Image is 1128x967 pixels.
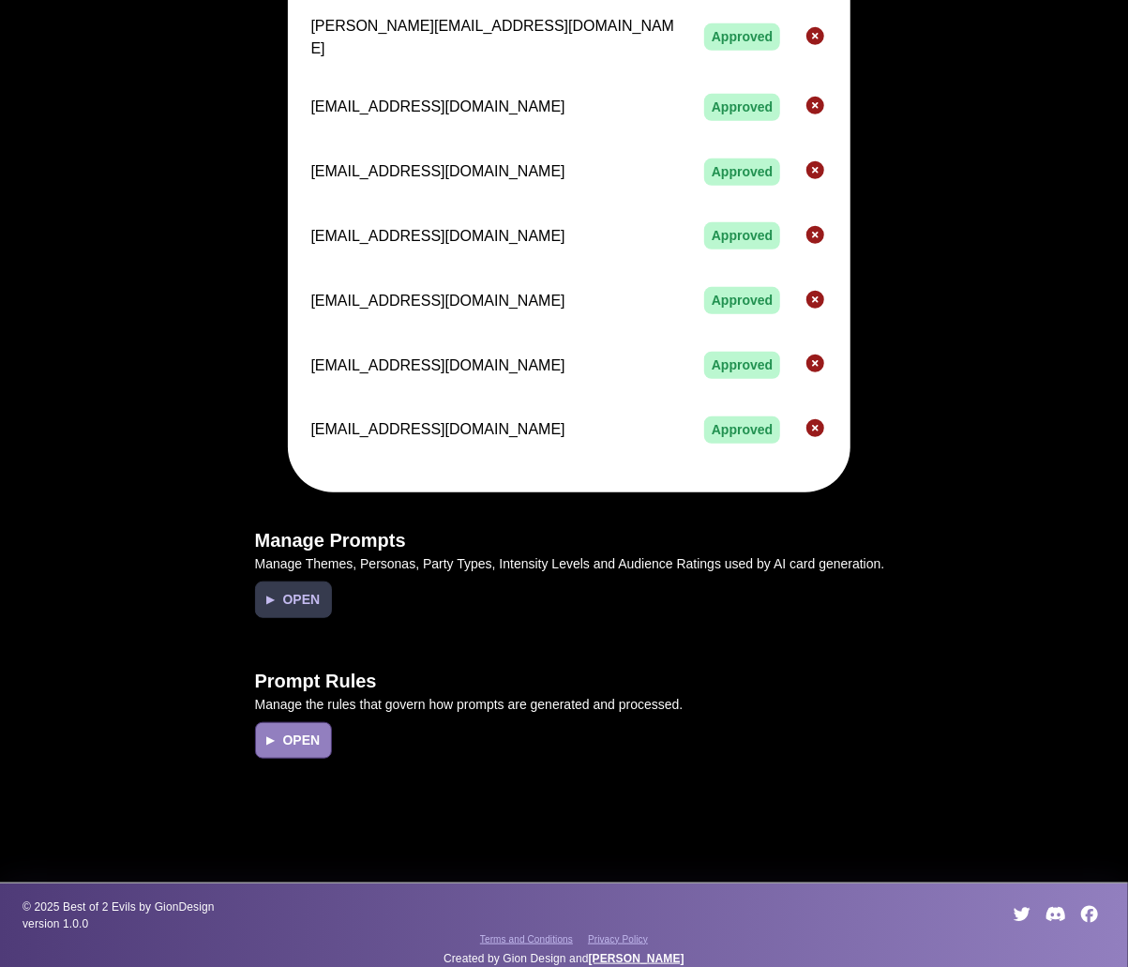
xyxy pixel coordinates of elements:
[803,348,828,383] button: Reject
[310,160,681,183] span: [EMAIL_ADDRESS][DOMAIN_NAME]
[255,671,377,691] span: Prompt Rules
[255,530,406,551] span: Manage Prompts
[480,932,573,946] a: Terms and Conditions
[803,283,828,318] button: Reject
[704,222,780,249] span: Approved
[704,352,780,379] span: Approved
[255,695,885,715] p: Manage the rules that govern how prompts are generated and processed.
[588,932,648,946] a: Privacy Policy
[255,722,333,759] button: ▶Open
[803,155,828,189] button: Reject
[310,96,681,118] span: [EMAIL_ADDRESS][DOMAIN_NAME]
[704,287,780,314] span: Approved
[267,591,276,608] span: ▶
[589,952,684,965] a: [PERSON_NAME]
[803,21,828,55] button: Reject
[704,159,780,186] span: Approved
[23,899,376,915] span: © 2025 Best of 2 Evils by GionDesign
[283,590,321,610] span: Open
[704,94,780,121] span: Approved
[267,732,276,748] span: ▶
[803,219,828,254] button: Reject
[588,934,648,944] span: Privacy Policy
[803,413,828,447] button: Reject
[23,915,376,932] span: version 1.0.0
[704,416,780,444] span: Approved
[310,418,681,441] span: [EMAIL_ADDRESS][DOMAIN_NAME]
[310,355,681,377] span: [EMAIL_ADDRESS][DOMAIN_NAME]
[310,15,681,60] span: [PERSON_NAME][EMAIL_ADDRESS][DOMAIN_NAME]
[480,934,573,944] span: Terms and Conditions
[704,23,780,51] span: Approved
[803,90,828,125] button: Reject
[255,554,885,574] p: Manage Themes, Personas, Party Types, Intensity Levels and Audience Ratings used by AI card gener...
[255,582,333,618] button: ▶Open
[310,225,681,248] span: [EMAIL_ADDRESS][DOMAIN_NAME]
[310,290,681,312] span: [EMAIL_ADDRESS][DOMAIN_NAME]
[283,731,321,750] span: Open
